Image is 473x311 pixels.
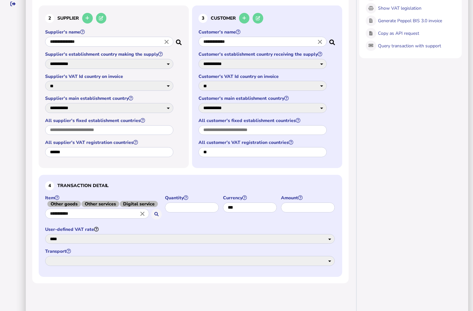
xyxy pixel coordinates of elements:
span: Other services [82,201,119,207]
h3: Transaction detail [45,181,336,190]
span: Other goods [47,201,81,207]
div: 3 [198,14,208,23]
i: Close [163,38,170,45]
i: Search for a dummy customer [329,38,336,43]
label: Supplier's VAT Id country on invoice [45,73,174,80]
i: Search for a dummy seller [176,38,182,43]
button: Add a new customer to the database [239,13,250,24]
button: Edit selected customer in the database [253,13,263,24]
label: Customer's VAT Id country on invoice [198,73,328,80]
div: 4 [45,181,54,190]
label: All customer's fixed establishment countries [198,118,328,124]
i: Close [316,38,323,45]
label: Supplier's main establishment country [45,95,174,101]
button: Search for an item by HS code or use natural language description [151,209,162,220]
button: Edit selected supplier in the database [96,13,107,24]
span: Digital service [120,201,158,207]
label: Item [45,195,162,207]
section: Define the seller [39,5,189,168]
label: Customer's name [198,29,328,35]
section: Define the item, and answer additional questions [39,175,342,277]
div: 2 [45,14,54,23]
h3: Supplier [45,12,182,24]
label: Customer's main establishment country [198,95,328,101]
label: Supplier's establishment country making the supply [45,51,174,57]
label: All supplier's VAT registration countries [45,139,174,146]
label: All customer's VAT registration countries [198,139,328,146]
i: Close [139,210,146,217]
label: All supplier's fixed establishment countries [45,118,174,124]
label: Supplier's name [45,29,174,35]
label: Transport [45,248,336,254]
h3: Customer [198,12,336,24]
label: User-defined VAT rate [45,226,336,232]
label: Currency [223,195,278,201]
label: Amount [281,195,336,201]
label: Quantity [165,195,220,201]
label: Customer's establishment country receiving the supply [198,51,328,57]
button: Add a new supplier to the database [82,13,93,24]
